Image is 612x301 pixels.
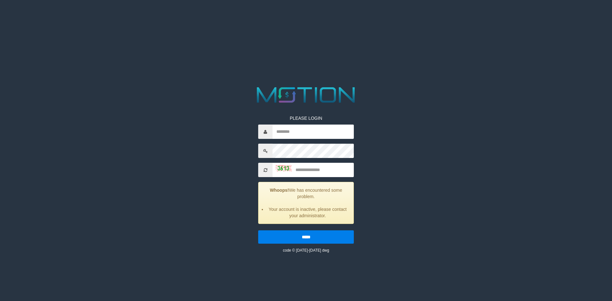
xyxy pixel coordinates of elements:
[258,182,354,224] div: We has encountered some problem.
[266,206,349,219] li: Your account is inactive, please contact your administrator.
[258,115,354,121] p: PLEASE LOGIN
[276,165,292,171] img: captcha
[270,188,289,193] strong: Whoops!
[252,84,360,105] img: MOTION_logo.png
[283,248,329,253] small: code © [DATE]-[DATE] dwg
